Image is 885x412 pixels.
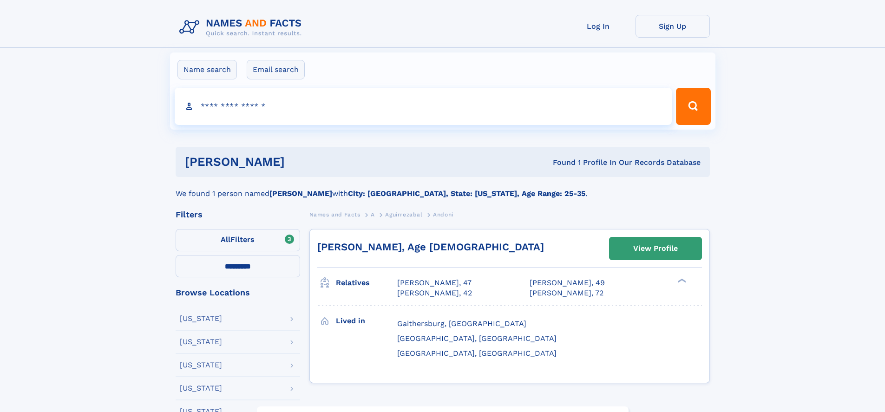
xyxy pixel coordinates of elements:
[530,278,605,288] a: [PERSON_NAME], 49
[419,157,701,168] div: Found 1 Profile In Our Records Database
[180,315,222,322] div: [US_STATE]
[433,211,453,218] span: Andoni
[675,278,687,284] div: ❯
[561,15,636,38] a: Log In
[610,237,701,260] a: View Profile
[636,15,710,38] a: Sign Up
[176,15,309,40] img: Logo Names and Facts
[221,235,230,244] span: All
[385,209,422,220] a: Aguirrezabal
[371,209,375,220] a: A
[397,349,557,358] span: [GEOGRAPHIC_DATA], [GEOGRAPHIC_DATA]
[176,210,300,219] div: Filters
[176,177,710,199] div: We found 1 person named with .
[176,229,300,251] label: Filters
[371,211,375,218] span: A
[176,288,300,297] div: Browse Locations
[180,361,222,369] div: [US_STATE]
[175,88,672,125] input: search input
[180,338,222,346] div: [US_STATE]
[676,88,710,125] button: Search Button
[397,278,472,288] a: [PERSON_NAME], 47
[180,385,222,392] div: [US_STATE]
[185,156,419,168] h1: [PERSON_NAME]
[397,334,557,343] span: [GEOGRAPHIC_DATA], [GEOGRAPHIC_DATA]
[348,189,585,198] b: City: [GEOGRAPHIC_DATA], State: [US_STATE], Age Range: 25-35
[385,211,422,218] span: Aguirrezabal
[177,60,237,79] label: Name search
[247,60,305,79] label: Email search
[269,189,332,198] b: [PERSON_NAME]
[633,238,678,259] div: View Profile
[309,209,361,220] a: Names and Facts
[530,288,603,298] a: [PERSON_NAME], 72
[336,313,397,329] h3: Lived in
[397,319,526,328] span: Gaithersburg, [GEOGRAPHIC_DATA]
[336,275,397,291] h3: Relatives
[397,288,472,298] a: [PERSON_NAME], 42
[317,241,544,253] a: [PERSON_NAME], Age [DEMOGRAPHIC_DATA]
